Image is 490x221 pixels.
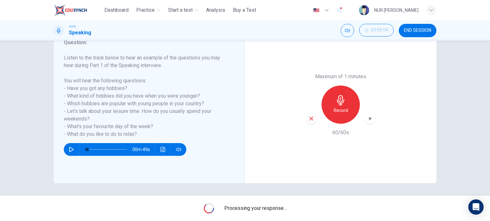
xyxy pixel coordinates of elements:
button: Practice [134,4,163,16]
span: Buy a Test [233,6,256,14]
span: Dashboard [104,6,129,14]
button: END SESSION [399,24,436,37]
div: NUR [PERSON_NAME] [374,6,419,14]
button: Dashboard [102,4,131,16]
div: Mute [341,24,354,37]
button: Buy a Test [230,4,259,16]
button: Record [322,86,360,124]
span: Analysis [206,6,225,14]
h6: Maximum of 1 minutes [315,73,366,80]
a: ELTC logo [54,4,102,17]
h6: Record [334,107,348,114]
span: CEFR [69,24,76,29]
h1: Speaking [69,29,91,37]
img: ELTC logo [54,4,87,17]
button: Click to see the audio transcription [158,143,168,156]
button: 00:09:04 [359,24,394,37]
span: 00:09:04 [371,28,388,33]
img: Profile picture [359,5,369,15]
button: Analysis [204,4,228,16]
div: Hide [359,24,394,37]
span: Start a test [168,6,193,14]
div: Open Intercom Messenger [468,199,484,215]
img: en [312,8,320,13]
button: Start a test [166,4,201,16]
h6: Question : [64,39,227,46]
h6: 60/60s [332,129,349,136]
span: END SESSION [404,28,431,33]
span: Practice [136,6,155,14]
h6: Listen to the track below to hear an example of the questions you may hear during Part 1 of the S... [64,54,227,138]
span: Processing your response... [224,204,286,212]
span: 00m 49s [132,143,155,156]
